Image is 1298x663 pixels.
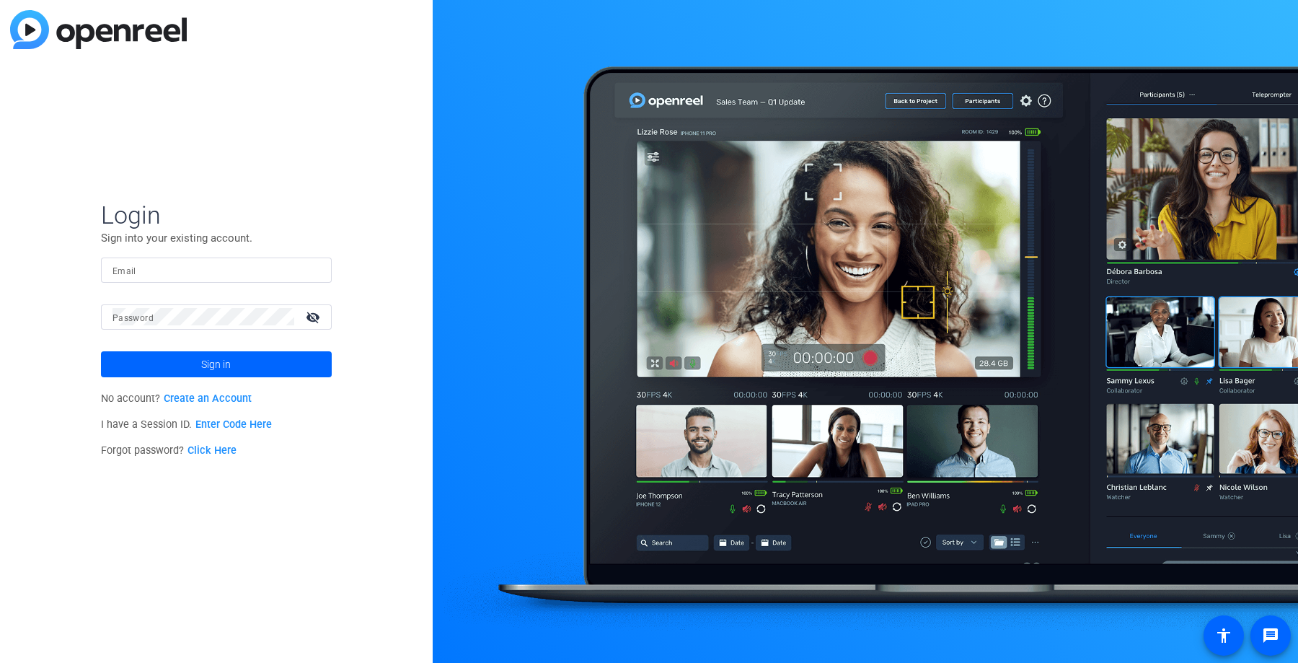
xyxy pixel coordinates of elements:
[112,313,154,323] mat-label: Password
[101,392,252,405] span: No account?
[201,346,231,382] span: Sign in
[101,230,332,246] p: Sign into your existing account.
[112,261,320,278] input: Enter Email Address
[195,418,272,431] a: Enter Code Here
[164,392,252,405] a: Create an Account
[101,418,272,431] span: I have a Session ID.
[1262,627,1279,644] mat-icon: message
[187,444,237,457] a: Click Here
[10,10,187,49] img: blue-gradient.svg
[112,266,136,276] mat-label: Email
[297,307,332,328] mat-icon: visibility_off
[1215,627,1232,644] mat-icon: accessibility
[101,444,237,457] span: Forgot password?
[101,351,332,377] button: Sign in
[101,200,332,230] span: Login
